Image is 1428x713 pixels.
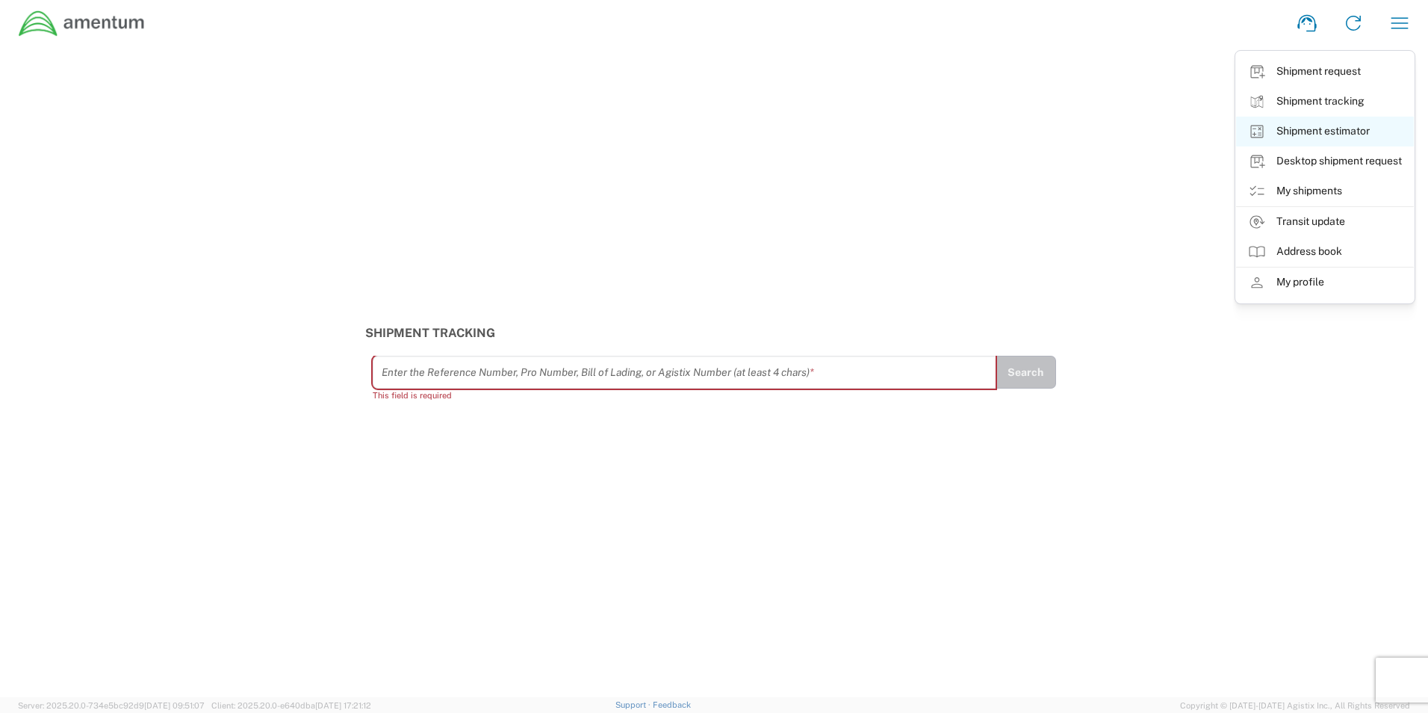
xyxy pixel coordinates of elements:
[1236,207,1414,237] a: Transit update
[1236,268,1414,297] a: My profile
[1236,146,1414,176] a: Desktop shipment request
[615,700,653,709] a: Support
[365,326,1064,340] h3: Shipment Tracking
[1236,117,1414,146] a: Shipment estimator
[653,700,691,709] a: Feedback
[1180,699,1410,712] span: Copyright © [DATE]-[DATE] Agistix Inc., All Rights Reserved
[211,701,371,710] span: Client: 2025.20.0-e640dba
[18,701,205,710] span: Server: 2025.20.0-734e5bc92d9
[1236,87,1414,117] a: Shipment tracking
[1236,237,1414,267] a: Address book
[1236,176,1414,206] a: My shipments
[18,10,146,37] img: dyncorp
[1236,57,1414,87] a: Shipment request
[315,701,371,710] span: [DATE] 17:21:12
[373,389,996,402] div: This field is required
[144,701,205,710] span: [DATE] 09:51:07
